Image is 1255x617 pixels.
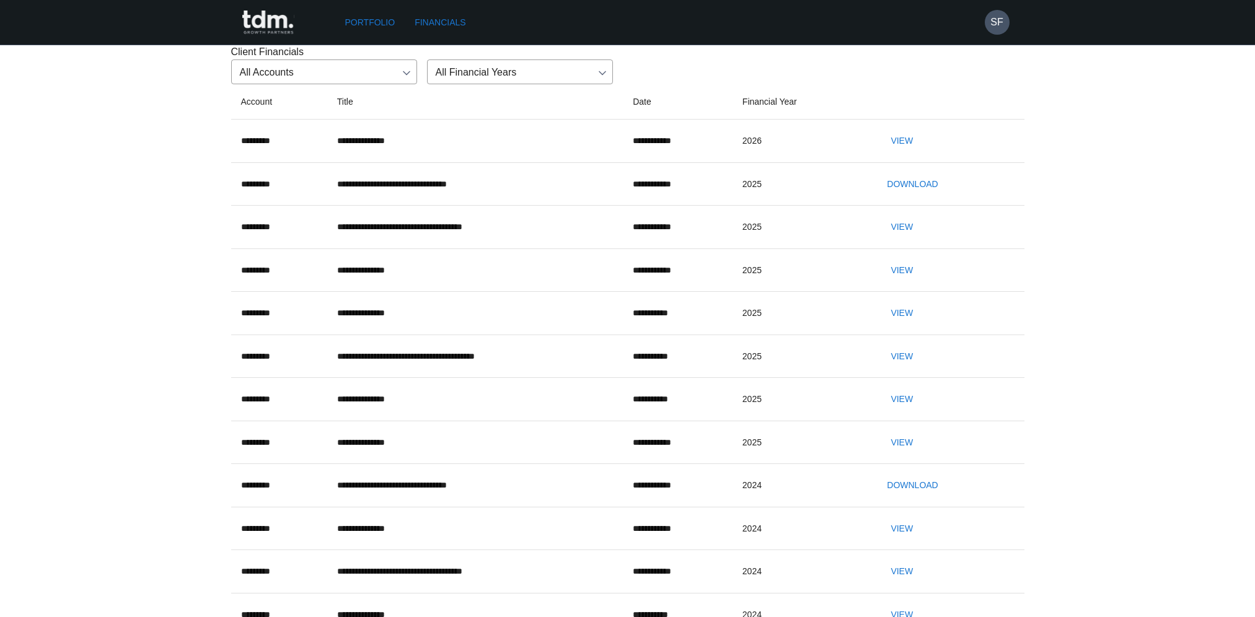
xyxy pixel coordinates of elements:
p: Client Financials [231,45,1024,59]
th: Account [231,84,327,120]
button: View [882,560,922,583]
button: View [882,388,922,411]
td: 2025 [733,248,872,292]
a: Portfolio [340,11,400,34]
td: 2024 [733,550,872,593]
button: View [882,517,922,540]
button: View [882,129,922,152]
td: 2025 [733,162,872,206]
a: Financials [410,11,470,34]
td: 2025 [733,335,872,378]
td: 2026 [733,120,872,163]
td: 2024 [733,464,872,507]
button: Download [882,474,943,497]
button: View [882,302,922,325]
td: 2024 [733,507,872,550]
button: View [882,345,922,368]
button: View [882,216,922,238]
button: View [882,259,922,282]
button: Download [882,173,943,196]
td: 2025 [733,292,872,335]
th: Date [623,84,733,120]
td: 2025 [733,206,872,249]
h6: SF [990,15,1003,30]
th: Financial Year [733,84,872,120]
th: Title [327,84,623,120]
div: All Financial Years [427,59,613,84]
td: 2025 [733,378,872,421]
div: All Accounts [231,59,417,84]
td: 2025 [733,421,872,464]
button: View [882,431,922,454]
button: SF [985,10,1010,35]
